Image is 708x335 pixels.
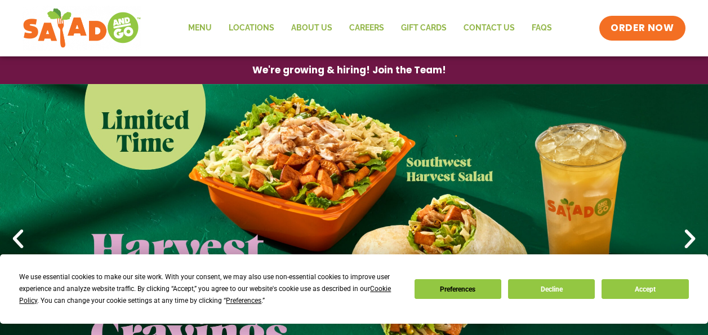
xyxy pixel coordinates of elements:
[226,297,261,305] span: Preferences
[415,279,501,299] button: Preferences
[508,279,595,299] button: Decline
[523,15,560,41] a: FAQs
[283,15,341,41] a: About Us
[393,15,455,41] a: GIFT CARDS
[6,227,30,252] div: Previous slide
[180,15,220,41] a: Menu
[19,271,400,307] div: We use essential cookies to make our site work. With your consent, we may also use non-essential ...
[678,227,702,252] div: Next slide
[23,6,141,51] img: new-SAG-logo-768×292
[341,15,393,41] a: Careers
[252,65,446,75] span: We're growing & hiring! Join the Team!
[611,21,674,35] span: ORDER NOW
[602,279,688,299] button: Accept
[599,16,685,41] a: ORDER NOW
[220,15,283,41] a: Locations
[235,57,463,83] a: We're growing & hiring! Join the Team!
[180,15,560,41] nav: Menu
[455,15,523,41] a: Contact Us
